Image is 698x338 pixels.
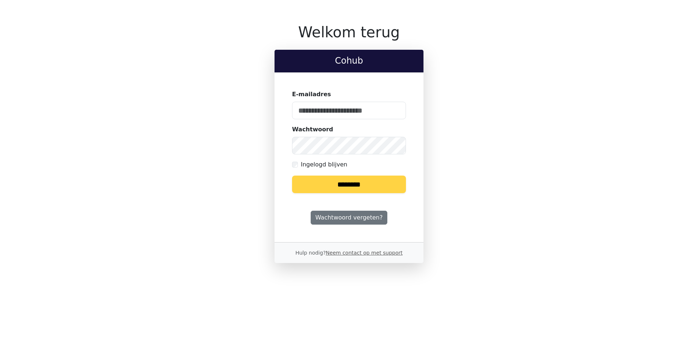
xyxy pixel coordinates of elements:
label: Ingelogd blijven [301,160,347,169]
small: Hulp nodig? [295,250,403,256]
label: E-mailadres [292,90,331,99]
h2: Cohub [280,56,418,66]
a: Wachtwoord vergeten? [311,211,387,225]
h1: Welkom terug [275,23,423,41]
label: Wachtwoord [292,125,333,134]
a: Neem contact op met support [326,250,402,256]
